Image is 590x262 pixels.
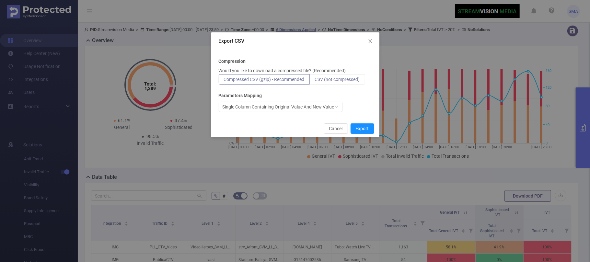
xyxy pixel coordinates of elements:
i: icon: close [368,39,373,44]
b: Parameters Mapping [219,92,262,99]
i: icon: down [335,105,339,109]
p: Would you like to download a compressed file? (Recommended) [219,67,346,74]
button: Export [351,123,374,134]
div: Single Column Containing Original Value And New Value [223,102,334,112]
button: Close [361,32,379,51]
span: Compressed CSV (gzip) - Recommended [224,77,305,82]
div: Export CSV [219,38,372,45]
span: CSV (not compressed) [315,77,360,82]
b: Compression [219,58,246,65]
button: Cancel [324,123,348,134]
